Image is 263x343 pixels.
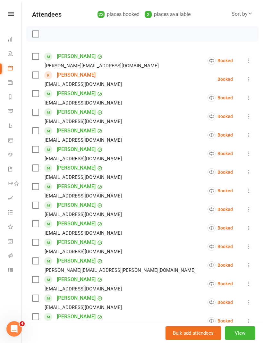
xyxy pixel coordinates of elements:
[57,144,96,155] a: [PERSON_NAME]
[45,155,122,163] div: [EMAIL_ADDRESS][DOMAIN_NAME]
[6,321,22,337] iframe: Intercom live chat
[57,126,96,136] a: [PERSON_NAME]
[8,235,22,249] a: General attendance kiosk mode
[208,261,233,269] div: Booked
[8,191,22,206] a: Assessments
[57,312,96,322] a: [PERSON_NAME]
[57,256,96,266] a: [PERSON_NAME]
[208,243,233,251] div: Booked
[165,326,221,340] button: Bulk add attendees
[208,94,233,102] div: Booked
[45,322,159,330] div: [EMAIL_ADDRESS][PERSON_NAME][DOMAIN_NAME]
[57,237,96,247] a: [PERSON_NAME]
[45,266,196,274] div: [PERSON_NAME][EMAIL_ADDRESS][PERSON_NAME][DOMAIN_NAME]
[8,90,22,105] a: Reports
[57,274,96,285] a: [PERSON_NAME]
[8,249,22,264] a: Roll call kiosk mode
[45,173,122,181] div: [EMAIL_ADDRESS][DOMAIN_NAME]
[45,192,122,200] div: [EMAIL_ADDRESS][DOMAIN_NAME]
[208,317,233,325] div: Booked
[8,220,22,235] a: What's New
[208,57,233,65] div: Booked
[45,285,122,293] div: [EMAIL_ADDRESS][DOMAIN_NAME]
[208,113,233,121] div: Booked
[45,117,122,126] div: [EMAIL_ADDRESS][DOMAIN_NAME]
[232,10,253,18] div: Sort by
[98,11,105,18] div: 22
[208,298,233,306] div: Booked
[57,200,96,210] a: [PERSON_NAME]
[8,62,22,76] a: Calendar
[208,150,233,158] div: Booked
[45,303,122,312] div: [EMAIL_ADDRESS][DOMAIN_NAME]
[57,163,96,173] a: [PERSON_NAME]
[20,321,25,326] span: 4
[208,131,233,139] div: Booked
[57,107,96,117] a: [PERSON_NAME]
[45,80,122,88] div: [EMAIL_ADDRESS][DOMAIN_NAME]
[8,33,22,47] a: Dashboard
[208,280,233,288] div: Booked
[57,219,96,229] a: [PERSON_NAME]
[98,10,140,19] div: places booked
[57,70,96,80] a: [PERSON_NAME]
[45,210,122,219] div: [EMAIL_ADDRESS][DOMAIN_NAME]
[45,99,122,107] div: [EMAIL_ADDRESS][DOMAIN_NAME]
[208,205,233,213] div: Booked
[8,47,22,62] a: People
[217,77,233,81] div: Booked
[57,293,96,303] a: [PERSON_NAME]
[208,187,233,195] div: Booked
[45,62,159,70] div: [PERSON_NAME][EMAIL_ADDRESS][DOMAIN_NAME]
[57,88,96,99] a: [PERSON_NAME]
[145,11,152,18] div: 2
[45,247,122,256] div: [EMAIL_ADDRESS][DOMAIN_NAME]
[145,10,191,19] div: places available
[45,229,122,237] div: [EMAIL_ADDRESS][DOMAIN_NAME]
[45,136,122,144] div: [EMAIL_ADDRESS][DOMAIN_NAME]
[8,264,22,278] a: Class kiosk mode
[57,51,96,62] a: [PERSON_NAME]
[208,224,233,232] div: Booked
[8,76,22,90] a: Payments
[225,326,255,340] button: View
[32,10,62,19] div: Attendees
[8,134,22,148] a: Product Sales
[208,168,233,176] div: Booked
[57,181,96,192] a: [PERSON_NAME]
